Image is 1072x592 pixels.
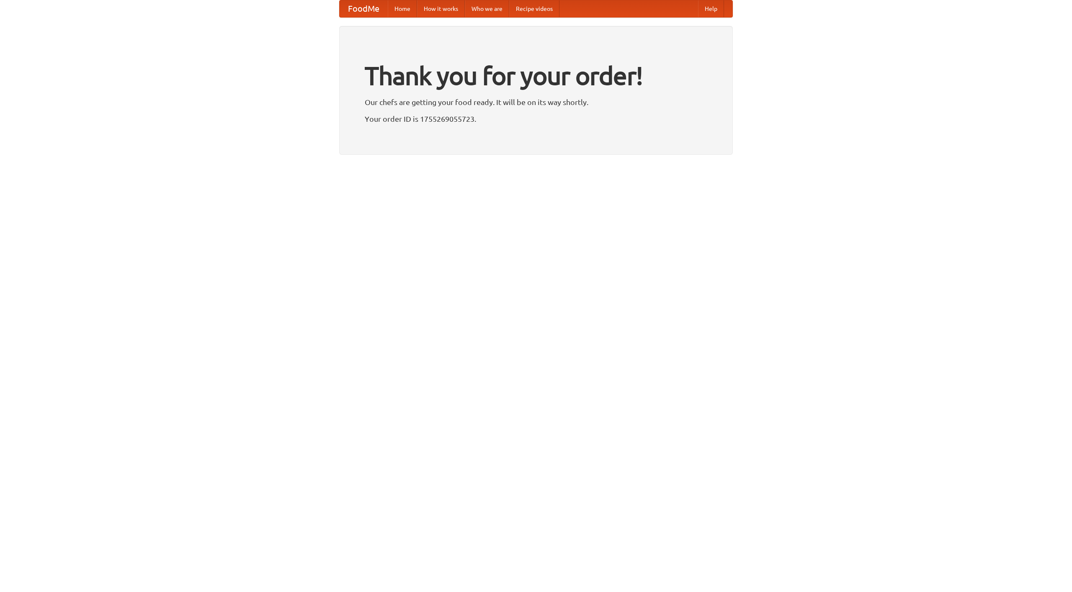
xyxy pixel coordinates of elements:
a: Recipe videos [509,0,559,17]
p: Our chefs are getting your food ready. It will be on its way shortly. [365,96,707,108]
a: How it works [417,0,465,17]
a: FoodMe [340,0,388,17]
a: Home [388,0,417,17]
a: Help [698,0,724,17]
p: Your order ID is 1755269055723. [365,113,707,125]
a: Who we are [465,0,509,17]
h1: Thank you for your order! [365,56,707,96]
